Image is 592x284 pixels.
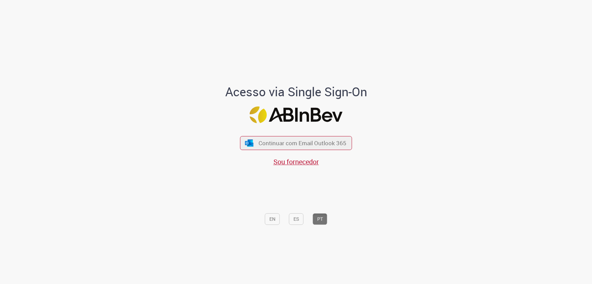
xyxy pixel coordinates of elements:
button: ES [289,213,304,225]
button: PT [313,213,327,225]
h1: Acesso via Single Sign-On [202,85,390,99]
a: Sou fornecedor [273,157,319,166]
img: ícone Azure/Microsoft 360 [244,139,254,147]
button: ícone Azure/Microsoft 360 Continuar com Email Outlook 365 [240,136,352,150]
span: Continuar com Email Outlook 365 [259,139,346,147]
button: EN [265,213,280,225]
img: Logo ABInBev [250,107,343,123]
